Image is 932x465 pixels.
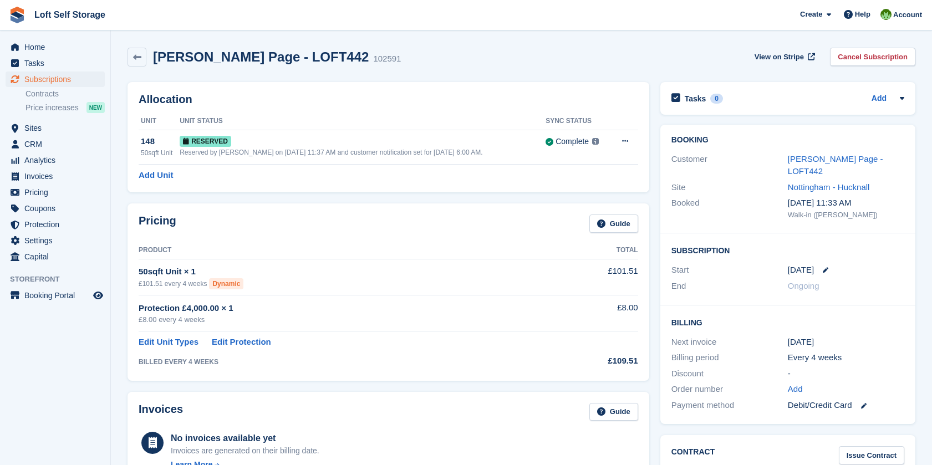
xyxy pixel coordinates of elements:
[24,55,91,71] span: Tasks
[91,289,105,302] a: Preview store
[139,214,176,233] h2: Pricing
[788,209,904,221] div: Walk-in ([PERSON_NAME])
[546,113,610,130] th: Sync Status
[788,367,904,380] div: -
[139,314,546,325] div: £8.00 every 4 weeks
[141,148,180,158] div: 50sqft Unit
[6,201,105,216] a: menu
[6,120,105,136] a: menu
[671,264,788,277] div: Start
[671,367,788,380] div: Discount
[671,399,788,412] div: Payment method
[6,233,105,248] a: menu
[6,71,105,87] a: menu
[6,249,105,264] a: menu
[546,259,638,295] td: £101.51
[24,71,91,87] span: Subscriptions
[546,242,638,259] th: Total
[26,101,105,114] a: Price increases NEW
[6,168,105,184] a: menu
[788,264,814,277] time: 2025-08-23 00:00:00 UTC
[26,103,79,113] span: Price increases
[671,181,788,194] div: Site
[180,136,231,147] span: Reserved
[839,446,904,464] a: Issue Contract
[139,169,173,182] a: Add Unit
[800,9,822,20] span: Create
[671,197,788,220] div: Booked
[893,9,922,21] span: Account
[671,244,904,256] h2: Subscription
[671,153,788,178] div: Customer
[880,9,892,20] img: James Johnson
[24,233,91,248] span: Settings
[139,93,638,106] h2: Allocation
[685,94,706,104] h2: Tasks
[671,383,788,396] div: Order number
[26,89,105,99] a: Contracts
[139,113,180,130] th: Unit
[788,197,904,209] div: [DATE] 11:33 AM
[24,217,91,232] span: Protection
[373,53,401,65] div: 102591
[24,39,91,55] span: Home
[6,288,105,303] a: menu
[24,288,91,303] span: Booking Portal
[9,7,26,23] img: stora-icon-8386f47178a22dfd0bd8f6a31ec36ba5ce8667c1dd55bd0f319d3a0aa187defe.svg
[830,48,915,66] a: Cancel Subscription
[6,217,105,232] a: menu
[6,152,105,168] a: menu
[180,113,546,130] th: Unit Status
[546,355,638,367] div: £109.51
[24,168,91,184] span: Invoices
[589,403,638,421] a: Guide
[855,9,870,20] span: Help
[788,399,904,412] div: Debit/Credit Card
[153,49,369,64] h2: [PERSON_NAME] Page - LOFT442
[755,52,804,63] span: View on Stripe
[24,201,91,216] span: Coupons
[671,136,904,145] h2: Booking
[592,138,599,145] img: icon-info-grey-7440780725fd019a000dd9b08b2336e03edf1995a4989e88bcd33f0948082b44.svg
[546,295,638,331] td: £8.00
[6,55,105,71] a: menu
[671,336,788,349] div: Next invoice
[10,274,110,285] span: Storefront
[788,154,883,176] a: [PERSON_NAME] Page - LOFT442
[710,94,723,104] div: 0
[139,336,198,349] a: Edit Unit Types
[788,383,803,396] a: Add
[589,214,638,233] a: Guide
[556,136,589,147] div: Complete
[209,278,243,289] div: Dynamic
[788,351,904,364] div: Every 4 weeks
[671,316,904,328] h2: Billing
[139,242,546,259] th: Product
[671,446,715,464] h2: Contract
[171,432,319,445] div: No invoices available yet
[141,135,180,148] div: 148
[788,182,870,192] a: Nottingham - Hucknall
[30,6,110,24] a: Loft Self Storage
[139,278,546,289] div: £101.51 every 4 weeks
[788,336,904,349] div: [DATE]
[6,185,105,200] a: menu
[24,136,91,152] span: CRM
[86,102,105,113] div: NEW
[24,185,91,200] span: Pricing
[671,280,788,293] div: End
[24,152,91,168] span: Analytics
[180,147,546,157] div: Reserved by [PERSON_NAME] on [DATE] 11:37 AM and customer notification set for [DATE] 6:00 AM.
[139,357,546,367] div: BILLED EVERY 4 WEEKS
[139,302,546,315] div: Protection £4,000.00 × 1
[24,249,91,264] span: Capital
[139,403,183,421] h2: Invoices
[212,336,271,349] a: Edit Protection
[171,445,319,457] div: Invoices are generated on their billing date.
[872,93,887,105] a: Add
[6,39,105,55] a: menu
[671,351,788,364] div: Billing period
[6,136,105,152] a: menu
[750,48,817,66] a: View on Stripe
[24,120,91,136] span: Sites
